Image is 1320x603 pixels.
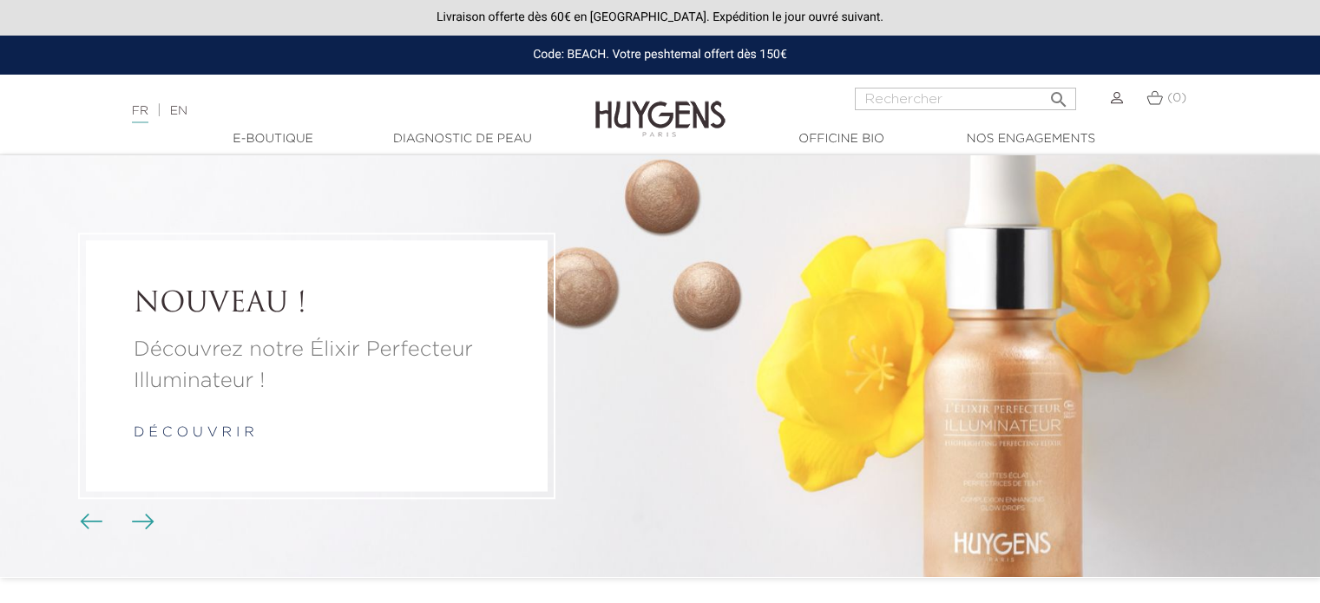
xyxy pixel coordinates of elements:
[123,101,537,121] div: |
[855,88,1076,110] input: Rechercher
[170,105,187,117] a: EN
[1167,92,1186,104] span: (0)
[755,130,929,148] a: Officine Bio
[1043,82,1074,106] button: 
[944,130,1118,148] a: Nos engagements
[87,509,143,535] div: Boutons du carrousel
[134,427,254,441] a: d é c o u v r i r
[595,73,726,140] img: Huygens
[132,105,148,123] a: FR
[134,289,500,322] a: NOUVEAU !
[134,335,500,397] a: Découvrez notre Élixir Perfecteur Illuminateur !
[187,130,360,148] a: E-Boutique
[1048,84,1069,105] i: 
[376,130,549,148] a: Diagnostic de peau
